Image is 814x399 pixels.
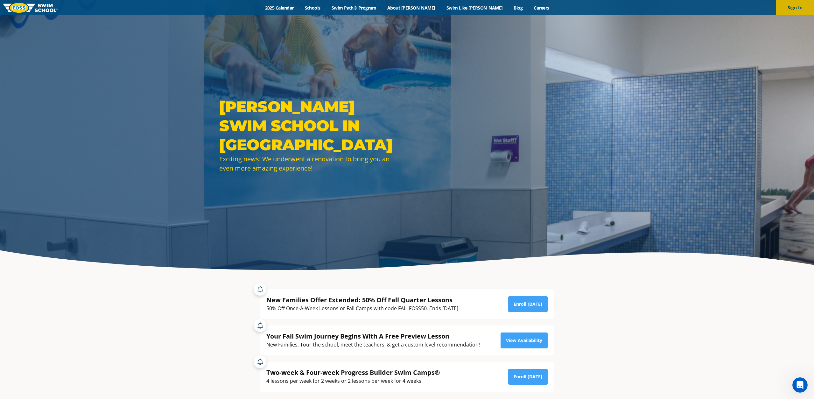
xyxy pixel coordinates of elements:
[382,5,441,11] a: About [PERSON_NAME]
[508,369,548,385] a: Enroll [DATE]
[266,377,440,385] div: 4 lessons per week for 2 weeks or 2 lessons per week for 4 weeks.
[501,332,548,348] a: View Availability
[259,5,299,11] a: 2025 Calendar
[441,5,508,11] a: Swim Like [PERSON_NAME]
[266,340,480,349] div: New Families: Tour the school, meet the teachers, & get a custom level recommendation!
[219,97,404,154] h1: [PERSON_NAME] SWIM SCHOOL IN [GEOGRAPHIC_DATA]
[3,3,58,13] img: FOSS Swim School Logo
[266,368,440,377] div: Two-week & Four-week Progress Builder Swim Camps®
[792,377,808,393] iframe: Intercom live chat
[508,296,548,312] a: Enroll [DATE]
[508,5,528,11] a: Blog
[326,5,382,11] a: Swim Path® Program
[528,5,555,11] a: Careers
[266,304,460,313] div: 50% Off Once-A-Week Lessons or Fall Camps with code FALLFOSS50. Ends [DATE].
[299,5,326,11] a: Schools
[266,296,460,304] div: New Families Offer Extended: 50% Off Fall Quarter Lessons
[266,332,480,340] div: Your Fall Swim Journey Begins With A Free Preview Lesson
[219,154,404,173] div: Exciting news! We underwent a renovation to bring you an even more amazing experience!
